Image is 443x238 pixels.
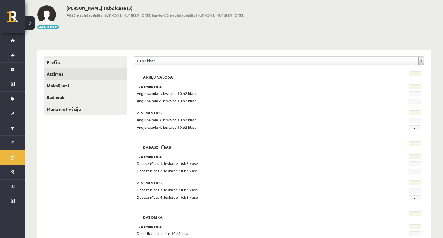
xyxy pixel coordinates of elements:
[137,91,197,96] span: Angļu valoda 1. ieskaite 10.b2 klase
[409,99,421,104] span: -
[44,103,127,115] a: Mana motivācija
[137,110,372,115] h3: 2. Semestris
[67,13,103,18] b: Pēdējo reizi redzēts
[409,188,421,193] span: -
[137,195,198,200] span: Dabaszinības 4. ieskaite 10.b2 klase
[152,13,196,18] b: Iepriekšējo reizi redzēts
[137,117,197,122] span: Angļu valoda 3. ieskaite 10.b2 klase
[44,80,127,91] a: Maksājumi
[134,57,424,65] a: 10.b2 klase
[7,11,25,26] a: Rīgas 1. Tālmācības vidusskola
[137,161,198,166] span: Dabaszinības 1. ieskaite 10.b2 klase
[137,84,372,89] h3: 1. Semestris
[44,68,127,80] a: Atzīmes
[137,141,177,147] h2: Dabaszinības
[136,57,416,65] span: 10.b2 klase
[137,154,372,159] h3: 1. Semestris
[137,71,179,77] h2: Angļu valoda
[409,161,421,166] span: -
[409,118,421,123] span: -
[409,125,421,130] span: -
[137,231,191,236] span: Datorika 1. ieskaite 10.b2 klase
[137,180,372,185] h3: 2. Semestris
[409,169,421,174] span: -
[37,5,56,24] img: Loreta Veigule
[409,91,421,96] span: -
[137,125,197,130] span: Angļu valoda 4. ieskaite 10.b2 klase
[67,5,245,11] h2: [PERSON_NAME] 10.b2 klase (3)
[409,195,421,200] span: -
[137,211,169,217] h2: Datorika
[67,12,245,18] span: 16:[PHONE_NUMBER][DATE] 14:[PHONE_NUMBER][DATE]
[37,25,59,29] button: Mainīt bildi
[44,91,127,103] a: Radinieki
[137,224,372,229] h3: 1. Semestris
[44,56,127,68] a: Profils
[137,187,198,192] span: Dabaszinības 3. ieskaite 10.b2 klase
[409,231,421,236] span: -
[137,168,198,173] span: Dabaszinības 2. ieskaite 10.b2 klase
[137,98,197,103] span: Angļu valoda 2. ieskaite 10.b2 klase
